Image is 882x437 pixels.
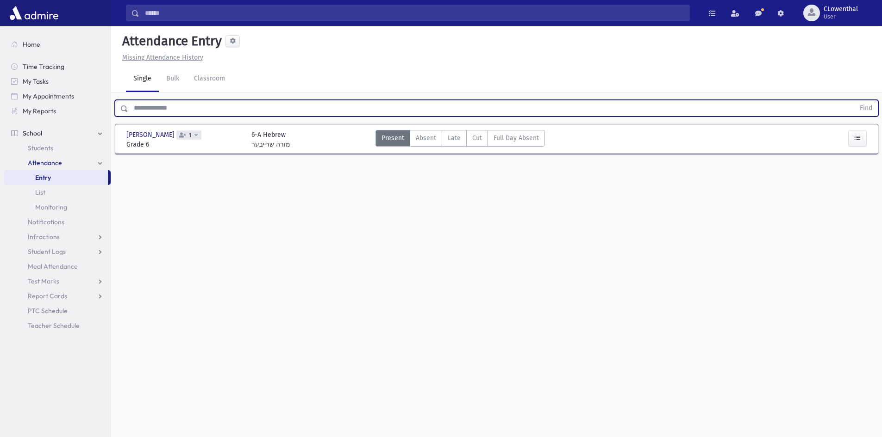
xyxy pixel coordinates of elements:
[448,133,461,143] span: Late
[28,307,68,315] span: PTC Schedule
[824,13,858,20] span: User
[251,130,290,149] div: 6-A Hebrew מורה שרייבער
[126,140,242,149] span: Grade 6
[854,100,878,116] button: Find
[187,132,193,138] span: 1
[382,133,404,143] span: Present
[4,37,111,52] a: Home
[28,159,62,167] span: Attendance
[4,141,111,155] a: Students
[416,133,436,143] span: Absent
[4,200,111,215] a: Monitoring
[28,321,80,330] span: Teacher Schedule
[28,233,60,241] span: Infractions
[28,144,53,152] span: Students
[23,62,64,71] span: Time Tracking
[4,229,111,244] a: Infractions
[23,40,40,49] span: Home
[4,318,111,333] a: Teacher Schedule
[28,277,59,285] span: Test Marks
[126,130,176,140] span: [PERSON_NAME]
[119,54,203,62] a: Missing Attendance History
[4,170,108,185] a: Entry
[4,215,111,229] a: Notifications
[4,259,111,274] a: Meal Attendance
[187,66,232,92] a: Classroom
[824,6,858,13] span: CLowenthal
[23,77,49,86] span: My Tasks
[28,247,66,256] span: Student Logs
[23,107,56,115] span: My Reports
[4,289,111,303] a: Report Cards
[4,89,111,104] a: My Appointments
[4,104,111,118] a: My Reports
[4,274,111,289] a: Test Marks
[23,129,42,137] span: School
[7,4,61,22] img: AdmirePro
[126,66,159,92] a: Single
[4,303,111,318] a: PTC Schedule
[494,133,539,143] span: Full Day Absent
[35,188,45,197] span: List
[375,130,545,149] div: AttTypes
[28,218,64,226] span: Notifications
[35,203,67,211] span: Monitoring
[4,74,111,89] a: My Tasks
[4,244,111,259] a: Student Logs
[28,262,78,271] span: Meal Attendance
[159,66,187,92] a: Bulk
[4,126,111,141] a: School
[4,185,111,200] a: List
[119,33,222,49] h5: Attendance Entry
[472,133,482,143] span: Cut
[4,155,111,170] a: Attendance
[28,292,67,300] span: Report Cards
[4,59,111,74] a: Time Tracking
[122,54,203,62] u: Missing Attendance History
[23,92,74,100] span: My Appointments
[139,5,689,21] input: Search
[35,173,51,182] span: Entry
